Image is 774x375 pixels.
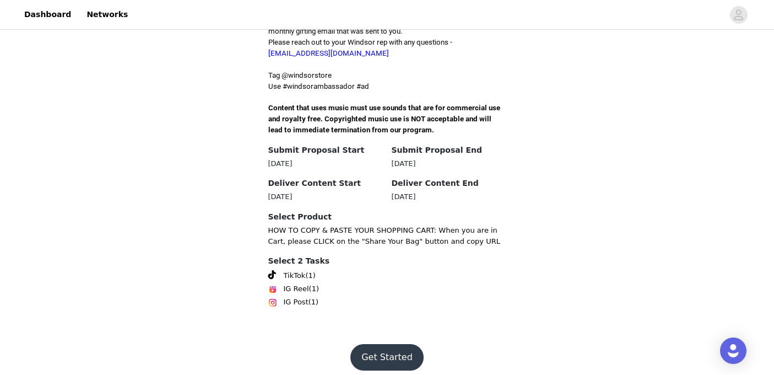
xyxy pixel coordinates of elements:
h4: Deliver Content End [392,178,506,189]
div: Open Intercom Messenger [720,337,746,364]
span: IG Post [284,297,308,308]
span: Please reach out to your Windsor rep with any questions - [268,38,452,57]
span: Use #windsorambassador #ad [268,82,369,90]
span: Content that uses music must use sounds that are for commercial use and royalty free. Copyrighted... [268,104,502,134]
span: (1) [309,283,319,294]
img: Instagram Icon [268,298,277,307]
h4: Submit Proposal Start [268,144,383,156]
span: (1) [305,270,315,281]
a: [EMAIL_ADDRESS][DOMAIN_NAME] [268,49,389,57]
div: [DATE] [268,158,383,169]
h4: Select 2 Tasks [268,255,506,267]
span: IG Reel [284,283,309,294]
h4: Deliver Content Start [268,178,383,189]
span: Tag @windsorstore [268,71,332,79]
a: Dashboard [18,2,78,27]
h4: Submit Proposal End [392,144,506,156]
div: [DATE] [392,191,506,202]
div: [DATE] [268,191,383,202]
h4: Select Product [268,211,506,223]
div: [DATE] [392,158,506,169]
span: TikTok [284,270,306,281]
span: (1) [308,297,318,308]
a: Networks [80,2,134,27]
button: Get Started [350,344,424,371]
div: avatar [733,6,744,24]
img: Instagram Reels Icon [268,285,277,294]
p: HOW TO COPY & PASTE YOUR SHOPPING CART: When you are in Cart, please CLICK on the "Share Your Bag... [268,225,506,247]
